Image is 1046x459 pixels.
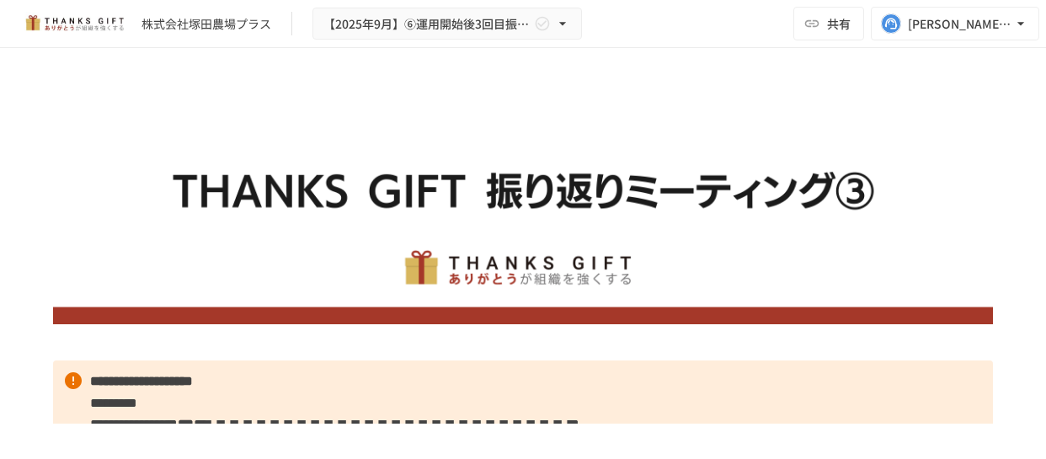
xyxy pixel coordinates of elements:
[827,14,851,33] span: 共有
[793,7,864,40] button: 共有
[53,89,993,324] img: stbW6F7rHXdPxRGlbpcc7gFj51VwHEhmBXBQJnqIxtI
[323,13,531,35] span: 【2025年9月】⑥運用開始後3回目振り返りMTG
[312,8,582,40] button: 【2025年9月】⑥運用開始後3回目振り返りMTG
[141,15,271,33] div: 株式会社塚田農場プラス
[908,13,1012,35] div: [PERSON_NAME][EMAIL_ADDRESS][DOMAIN_NAME]
[871,7,1039,40] button: [PERSON_NAME][EMAIL_ADDRESS][DOMAIN_NAME]
[20,10,128,37] img: mMP1OxWUAhQbsRWCurg7vIHe5HqDpP7qZo7fRoNLXQh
